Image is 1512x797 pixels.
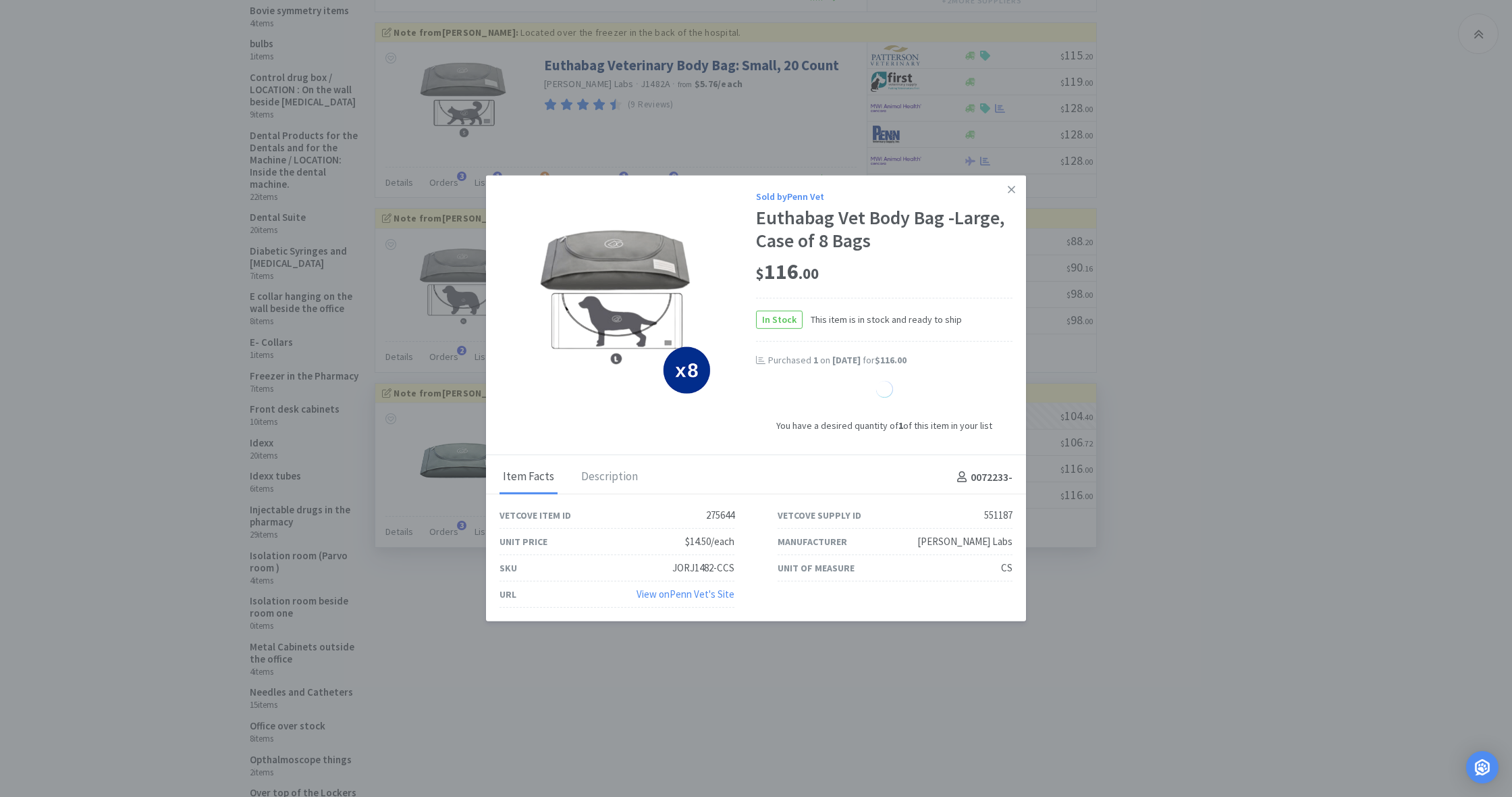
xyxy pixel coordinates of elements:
span: $116.00 [875,354,907,366]
div: Unit of Measure [778,561,855,575]
span: 1 [813,354,818,366]
div: Sold by Penn Vet [756,189,1013,204]
div: Euthabag Vet Body Bag -Large, Case of 8 Bags [756,207,1013,252]
div: URL [500,587,516,602]
div: JORJ1482-CCS [672,560,734,576]
div: SKU [500,561,517,575]
div: Description [578,461,641,494]
div: Manufacturer [778,534,847,549]
div: Vetcove Supply ID [778,508,861,523]
div: CS [1001,560,1013,576]
span: $ [756,263,764,282]
span: . 00 [799,263,819,282]
div: $14.50/each [685,534,734,550]
h4: 0072233 - [952,469,1013,486]
strong: 1 [898,419,903,432]
span: 116 [756,257,819,284]
div: Item Facts [500,461,558,494]
a: View onPenn Vet's Site [637,588,734,600]
div: Unit Price [500,534,547,549]
div: Open Intercom Messenger [1466,751,1498,783]
div: You have a desired quantity of of this item in your list [756,418,1013,433]
div: 551187 [984,507,1013,523]
div: Vetcove Item ID [500,508,571,523]
div: 275644 [706,507,734,523]
div: [PERSON_NAME] Labs [917,534,1013,550]
span: This item is in stock and ready to ship [803,312,962,327]
span: In Stock [757,311,802,328]
div: Purchased on for [768,354,1013,367]
span: [DATE] [832,354,861,366]
img: 56e13f0a130d4769baa17bf6da990e8f_551187.png [540,223,715,398]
